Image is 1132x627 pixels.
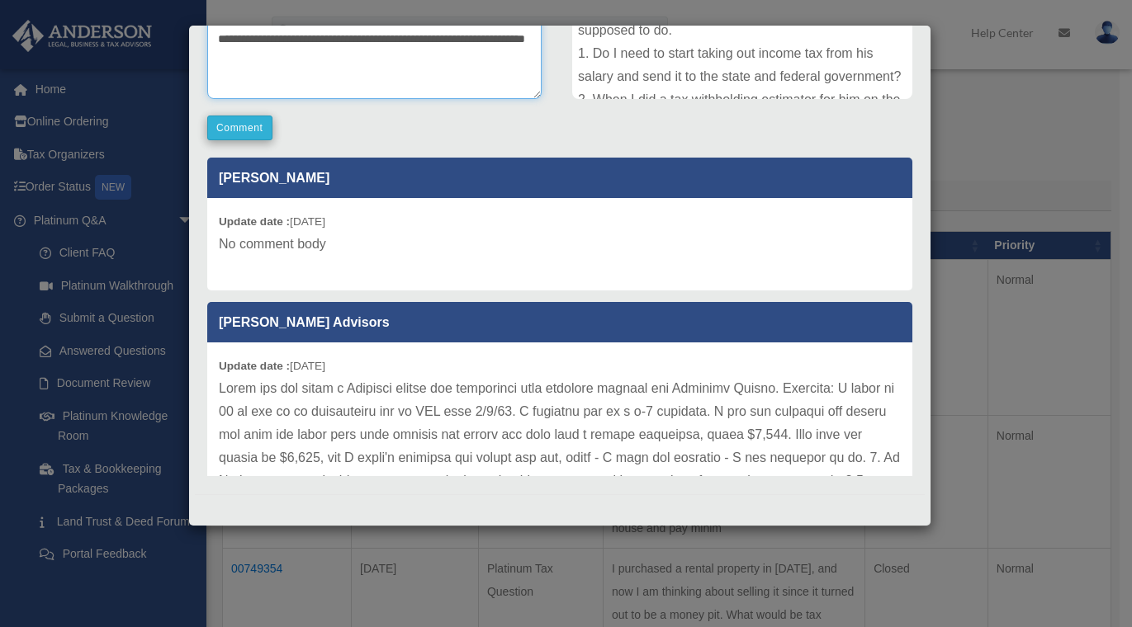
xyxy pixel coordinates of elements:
[207,302,912,342] p: [PERSON_NAME] Advisors
[207,115,272,140] button: Comment
[219,233,901,256] p: No comment body
[219,215,290,228] b: Update date :
[207,158,912,198] p: [PERSON_NAME]
[219,360,290,372] b: Update date :
[219,360,325,372] small: [DATE]
[219,215,325,228] small: [DATE]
